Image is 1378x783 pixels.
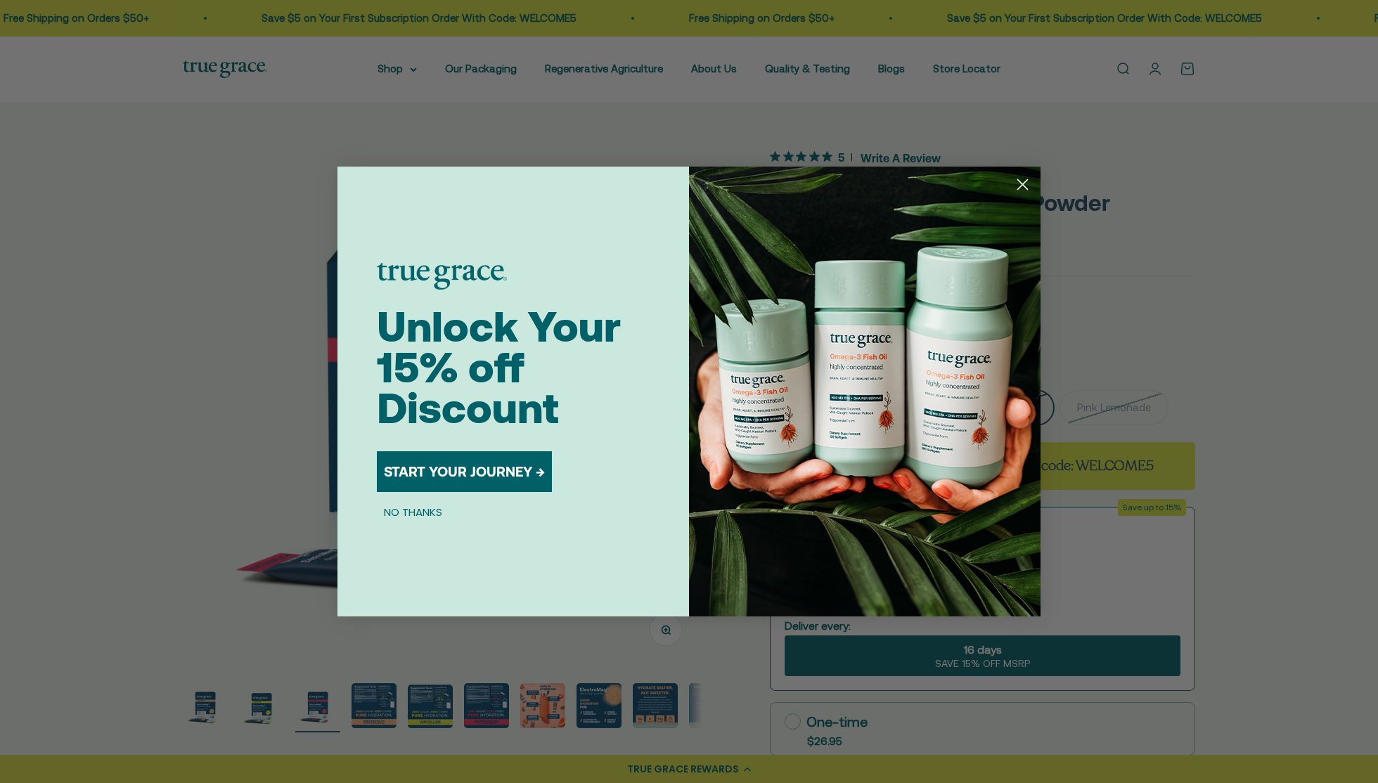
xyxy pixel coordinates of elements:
span: Unlock Your 15% off Discount [377,302,621,432]
button: START YOUR JOURNEY → [377,451,552,492]
img: 098727d5-50f8-4f9b-9554-844bb8da1403.jpeg [689,167,1041,616]
img: logo placeholder [377,263,507,290]
button: NO THANKS [377,503,449,520]
button: Close dialog [1010,172,1035,197]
